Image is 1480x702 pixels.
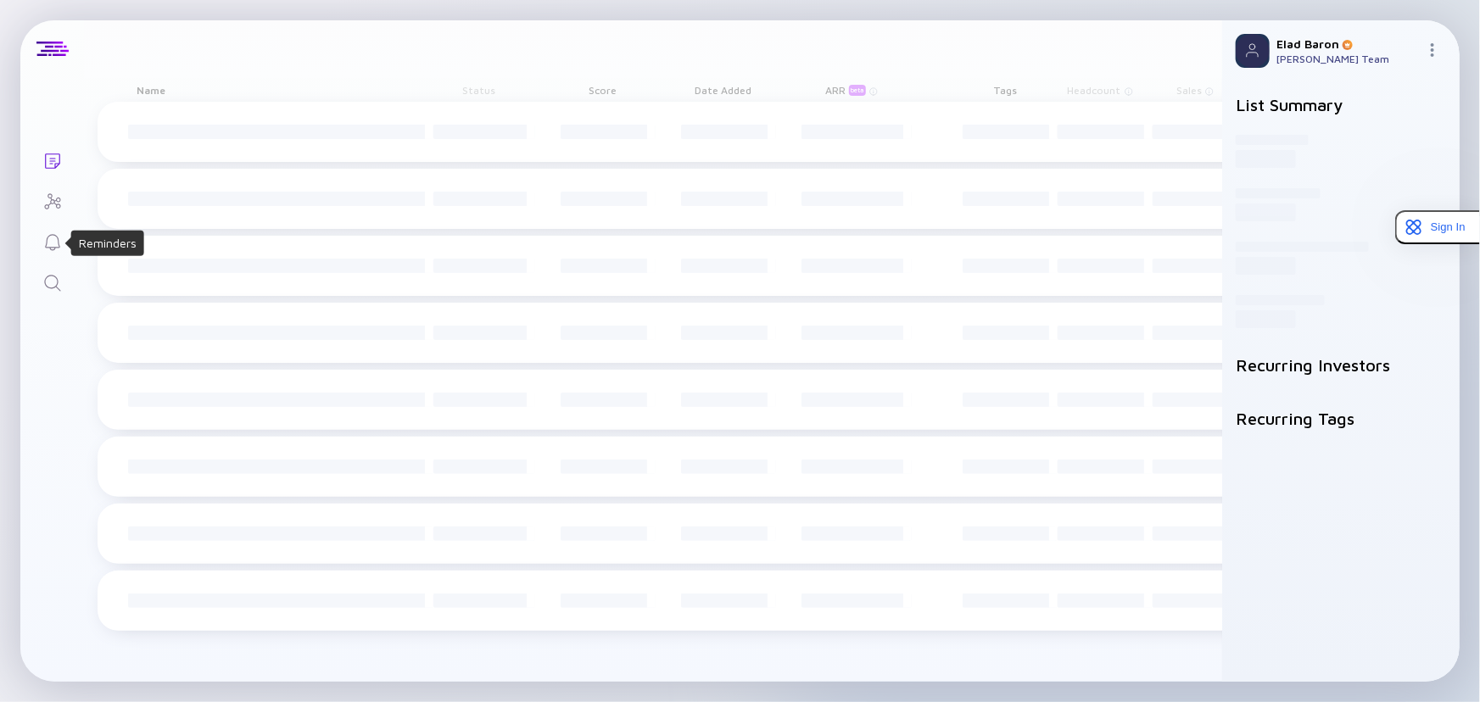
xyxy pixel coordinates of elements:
[849,85,866,96] div: beta
[463,84,496,97] span: Status
[1236,355,1446,375] h2: Recurring Investors
[556,78,651,102] div: Score
[1236,95,1446,114] h2: List Summary
[1068,84,1121,97] span: Headcount
[123,78,428,102] div: Name
[20,261,84,302] a: Search
[20,139,84,180] a: Lists
[958,78,1053,102] div: Tags
[1236,34,1270,68] img: Profile Picture
[20,220,84,261] a: Reminders
[1426,43,1439,57] img: Menu
[79,235,137,252] div: Reminders
[1276,53,1419,65] div: [PERSON_NAME] Team
[825,84,869,96] div: ARR
[20,180,84,220] a: Investor Map
[1176,84,1202,97] span: Sales
[1236,409,1446,428] h2: Recurring Tags
[1276,36,1419,51] div: Elad Baron
[676,78,771,102] div: Date Added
